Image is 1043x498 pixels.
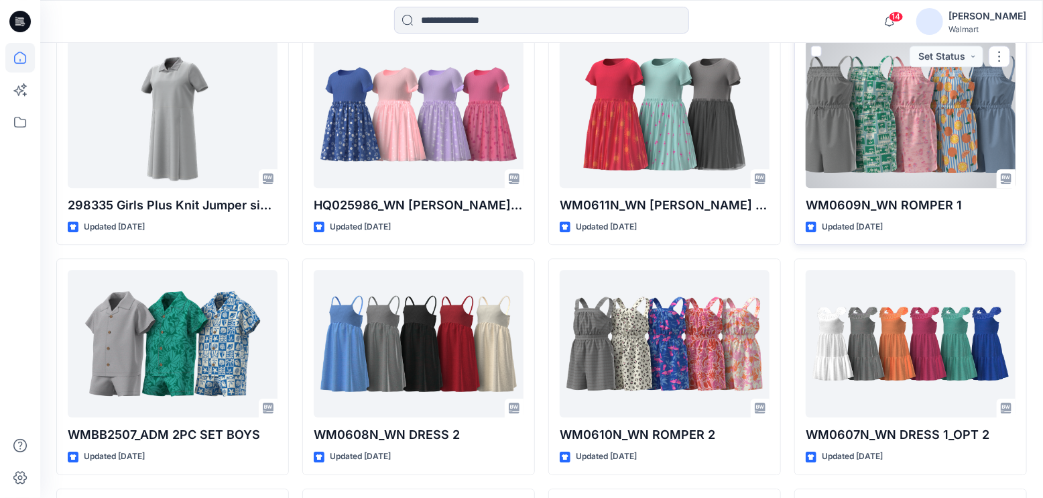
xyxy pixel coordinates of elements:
[822,450,883,464] p: Updated [DATE]
[330,220,391,234] p: Updated [DATE]
[916,8,943,35] img: avatar
[576,450,637,464] p: Updated [DATE]
[84,220,145,234] p: Updated [DATE]
[948,24,1026,34] div: Walmart
[806,270,1016,417] a: WM0607N_WN DRESS 1_OPT 2
[560,426,770,444] p: WM0610N_WN ROMPER 2
[68,270,278,417] a: WMBB2507_ADM 2PC SET BOYS
[314,426,524,444] p: WM0608N_WN DRESS 2
[314,40,524,188] a: HQ025986_WN SS TUTU DRESS _ OXL
[84,450,145,464] p: Updated [DATE]
[314,270,524,417] a: WM0608N_WN DRESS 2
[806,40,1016,188] a: WM0609N_WN ROMPER 1
[576,220,637,234] p: Updated [DATE]
[822,220,883,234] p: Updated [DATE]
[560,270,770,417] a: WM0610N_WN ROMPER 2
[806,196,1016,215] p: WM0609N_WN ROMPER 1
[68,40,278,188] a: 298335 Girls Plus Knit Jumper size 12P
[314,196,524,215] p: HQ025986_WN [PERSON_NAME] DRESS _ OXL
[889,11,904,22] span: 14
[68,196,278,215] p: 298335 Girls Plus Knit Jumper size 12P
[560,40,770,188] a: WM0611N_WN SS TUTU DRESS.
[330,450,391,464] p: Updated [DATE]
[560,196,770,215] p: WM0611N_WN [PERSON_NAME] DRESS.
[806,426,1016,444] p: WM0607N_WN DRESS 1_OPT 2
[948,8,1026,24] div: [PERSON_NAME]
[68,426,278,444] p: WMBB2507_ADM 2PC SET BOYS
